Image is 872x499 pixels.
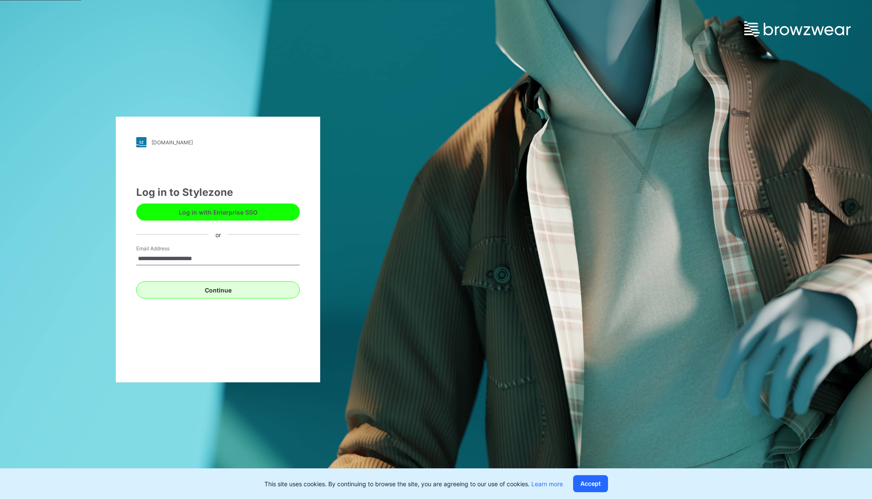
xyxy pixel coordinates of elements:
a: Learn more [531,480,563,488]
div: [DOMAIN_NAME] [152,139,193,146]
button: Continue [136,281,300,298]
p: This site uses cookies. By continuing to browse the site, you are agreeing to our use of cookies. [264,479,563,488]
div: or [209,230,228,239]
img: stylezone-logo.562084cfcfab977791bfbf7441f1a819.svg [136,137,146,147]
label: Email Address [136,245,196,252]
div: Log in to Stylezone [136,185,300,200]
img: browzwear-logo.e42bd6dac1945053ebaf764b6aa21510.svg [744,21,851,37]
a: [DOMAIN_NAME] [136,137,300,147]
button: Log in with Enterprise SSO [136,204,300,221]
button: Accept [573,475,608,492]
